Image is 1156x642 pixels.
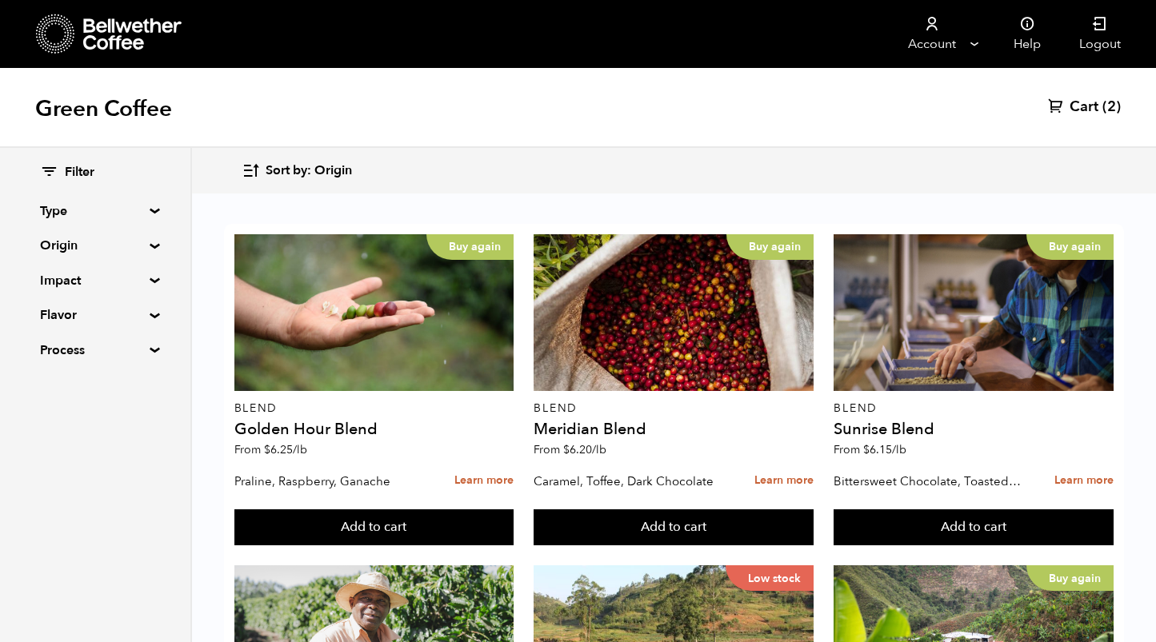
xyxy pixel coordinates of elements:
a: Learn more [1054,464,1114,498]
button: Add to cart [234,509,514,546]
span: $ [563,442,570,457]
span: $ [264,442,270,457]
p: Praline, Raspberry, Ganache [234,469,425,493]
summary: Type [40,201,150,221]
h4: Meridian Blend [534,421,814,437]
bdi: 6.25 [264,442,307,457]
bdi: 6.20 [563,442,606,457]
h1: Green Coffee [35,94,172,123]
summary: Process [40,341,150,360]
p: Bittersweet Chocolate, Toasted Marshmallow, Candied Orange, Praline [834,469,1024,493]
span: From [234,442,307,457]
p: Buy again [1026,234,1114,260]
span: Filter [65,164,94,181]
a: Buy again [234,234,514,391]
span: /lb [293,442,307,457]
button: Add to cart [834,509,1114,546]
a: Buy again [834,234,1114,391]
span: $ [863,442,870,457]
bdi: 6.15 [863,442,906,457]
span: /lb [592,442,606,457]
p: Blend [834,403,1114,414]
span: /lb [892,442,906,457]
p: Buy again [426,234,514,260]
span: From [534,442,606,457]
p: Buy again [1026,565,1114,591]
a: Buy again [534,234,814,391]
summary: Impact [40,271,150,290]
a: Learn more [454,464,514,498]
p: Blend [534,403,814,414]
span: Cart [1070,98,1098,117]
p: Caramel, Toffee, Dark Chocolate [534,469,724,493]
h4: Sunrise Blend [834,421,1114,437]
h4: Golden Hour Blend [234,421,514,437]
summary: Origin [40,236,150,255]
p: Blend [234,403,514,414]
span: Sort by: Origin [266,162,352,180]
span: (2) [1102,98,1121,117]
span: From [834,442,906,457]
p: Buy again [726,234,814,260]
button: Add to cart [534,509,814,546]
a: Cart (2) [1048,98,1121,117]
button: Sort by: Origin [242,152,352,189]
summary: Flavor [40,305,150,325]
a: Learn more [754,464,814,498]
p: Low stock [726,565,814,591]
